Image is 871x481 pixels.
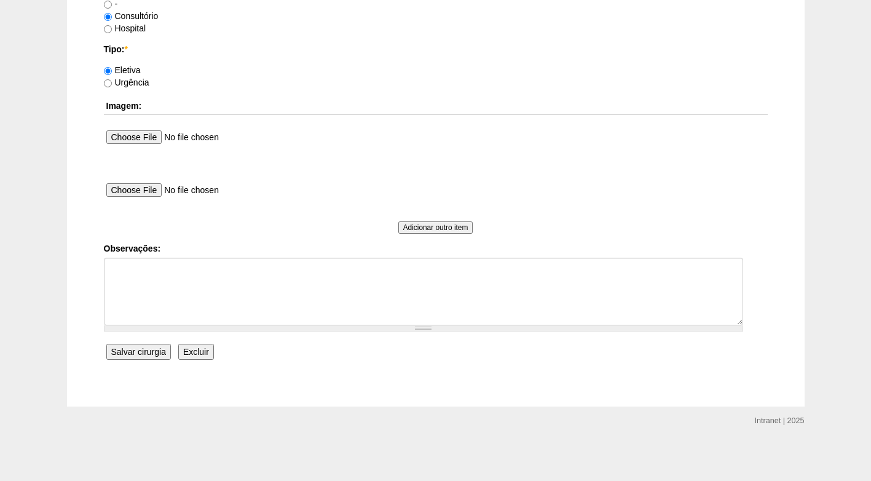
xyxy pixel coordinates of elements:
input: Consultório [104,13,112,21]
label: Tipo: [104,43,768,55]
input: Hospital [104,25,112,33]
input: Adicionar outro item [398,221,473,234]
span: Este campo é obrigatório. [124,44,127,54]
th: Imagem: [104,97,768,115]
label: Consultório [104,11,159,21]
input: - [104,1,112,9]
label: Hospital [104,23,146,33]
input: Salvar cirurgia [106,344,171,360]
label: Eletiva [104,65,141,75]
label: Observações: [104,242,768,255]
input: Eletiva [104,67,112,75]
div: Intranet | 2025 [755,415,805,427]
input: Excluir [178,344,214,360]
label: Urgência [104,78,149,87]
input: Urgência [104,79,112,87]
